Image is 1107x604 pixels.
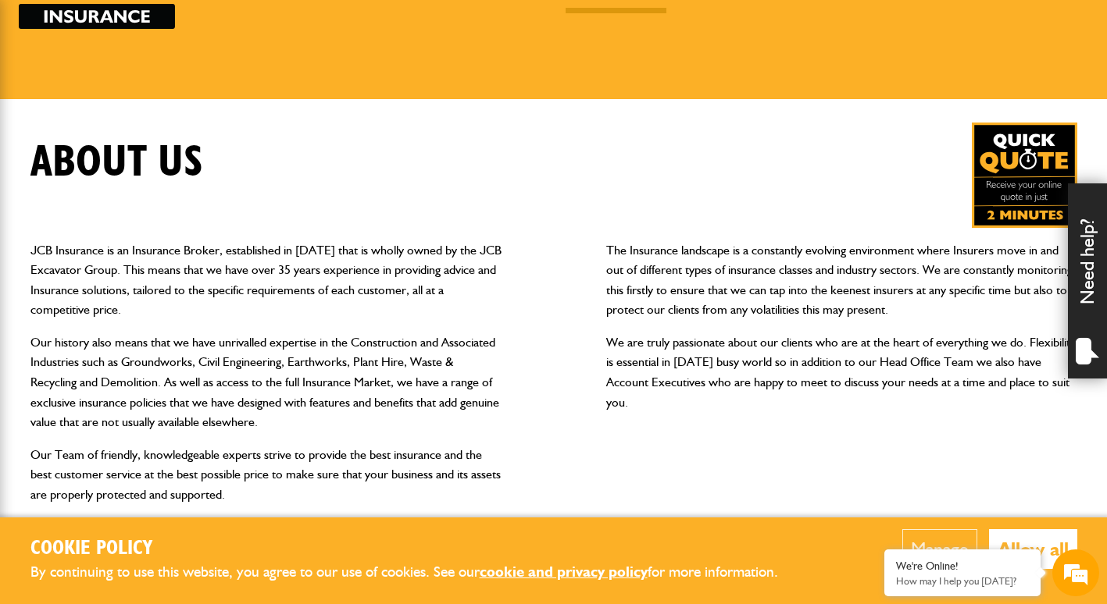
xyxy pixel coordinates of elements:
[30,537,804,561] h2: Cookie Policy
[989,529,1077,569] button: Allow all
[972,123,1077,228] img: Quick Quote
[606,332,1077,412] p: We are truly passionate about our clients who are at the heart of everything we do. Flexibility i...
[212,481,284,502] em: Start Chat
[480,563,648,581] a: cookie and privacy policy
[896,560,1029,573] div: We're Online!
[902,529,977,569] button: Manage
[30,445,502,505] p: Our Team of friendly, knowledgeable experts strive to provide the best insurance and the best cus...
[20,190,285,225] input: Enter your email address
[20,282,285,467] textarea: Type your message and hit 'Enter'
[256,8,294,45] div: Minimize live chat window
[972,123,1077,228] a: Get your insurance quote in just 2-minutes
[1068,183,1107,378] div: Need help?
[27,87,66,108] img: d_20077148190_company_1631870298795_20077148190
[30,240,502,320] p: JCB Insurance is an Insurance Broker, established in [DATE] that is wholly owned by the JCB Excav...
[30,560,804,584] p: By continuing to use this website, you agree to our use of cookies. See our for more information.
[81,87,262,108] div: Chat with us now
[20,236,285,271] input: Enter your phone number
[896,575,1029,587] p: How may I help you today?
[30,137,203,189] h1: About us
[20,144,285,179] input: Enter your last name
[606,240,1077,320] p: The Insurance landscape is a constantly evolving environment where Insurers move in and out of di...
[30,332,502,432] p: Our history also means that we have unrivalled expertise in the Construction and Associated Indus...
